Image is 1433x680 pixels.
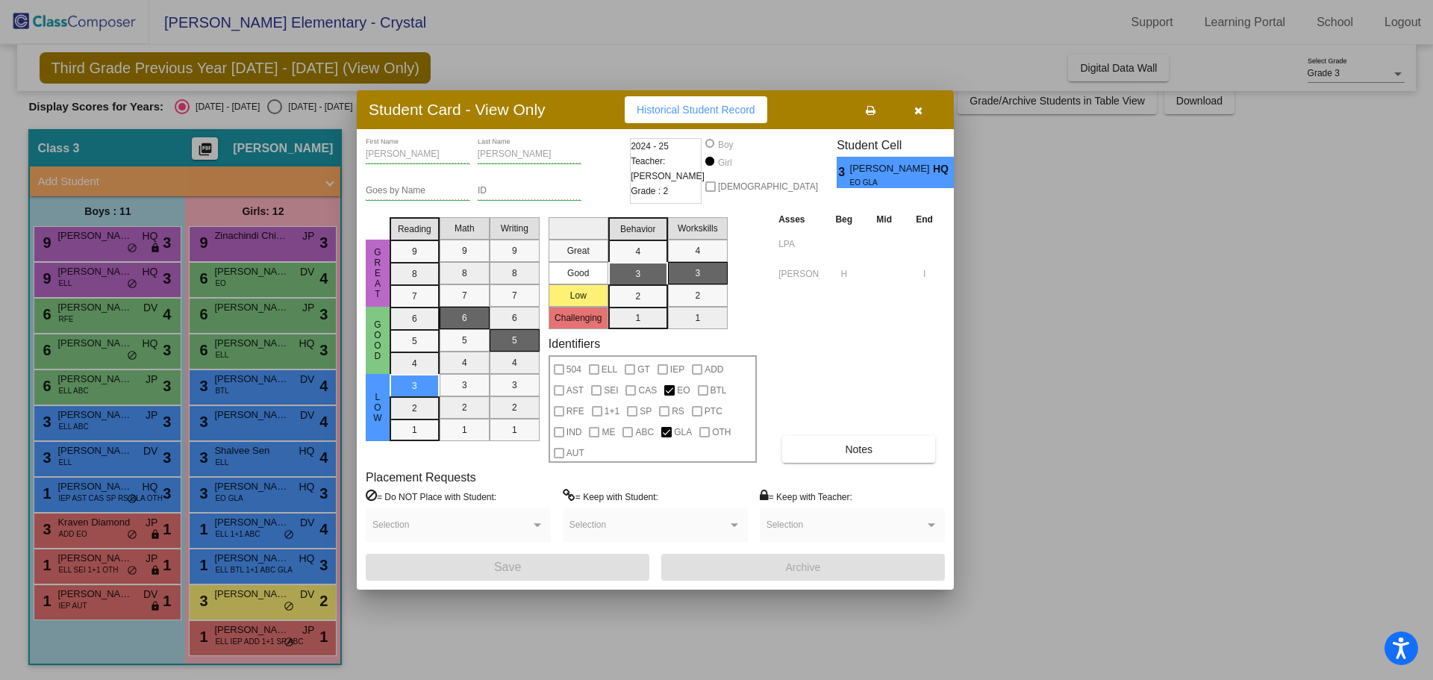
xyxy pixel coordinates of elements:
span: RS [672,402,684,420]
span: Good [371,319,384,361]
label: = Keep with Student: [563,489,658,504]
span: 504 [566,361,581,378]
span: Save [494,561,521,573]
label: Identifiers [549,337,600,351]
span: 3 [954,163,967,181]
th: Mid [864,211,904,228]
span: Historical Student Record [637,104,755,116]
span: 1+1 [605,402,619,420]
span: SP [640,402,652,420]
span: ADD [705,361,723,378]
span: AUT [566,444,584,462]
button: Notes [782,436,935,463]
span: Archive [786,561,821,573]
span: AST [566,381,584,399]
span: 2024 - 25 [631,139,669,154]
th: Asses [775,211,823,228]
span: Notes [845,443,872,455]
input: goes by name [366,186,470,196]
span: IEP [670,361,684,378]
div: Boy [717,138,734,152]
span: EO GLA [850,177,922,188]
div: Girl [717,156,732,169]
h3: Student Card - View Only [369,100,546,119]
span: PTC [705,402,722,420]
th: End [904,211,945,228]
span: GLA [674,423,692,441]
button: Archive [661,554,945,581]
button: Save [366,554,649,581]
span: [PERSON_NAME] [850,161,933,177]
span: [DEMOGRAPHIC_DATA] [718,178,818,196]
span: Great [371,247,384,299]
span: HQ [933,161,954,177]
label: = Keep with Teacher: [760,489,852,504]
span: ABC [635,423,654,441]
span: SEI [604,381,618,399]
span: Grade : 2 [631,184,668,199]
span: 3 [837,163,849,181]
span: Teacher: [PERSON_NAME] [631,154,705,184]
label: = Do NOT Place with Student: [366,489,496,504]
input: assessment [778,263,819,285]
th: Beg [823,211,864,228]
button: Historical Student Record [625,96,767,123]
span: GT [637,361,650,378]
h3: Student Cell [837,138,967,152]
span: RFE [566,402,584,420]
span: BTL [711,381,727,399]
input: assessment [778,233,819,255]
span: Low [371,392,384,423]
label: Placement Requests [366,470,476,484]
span: IND [566,423,582,441]
span: OTH [712,423,731,441]
span: ELL [602,361,617,378]
span: ME [602,423,615,441]
span: EO [677,381,690,399]
span: CAS [638,381,657,399]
